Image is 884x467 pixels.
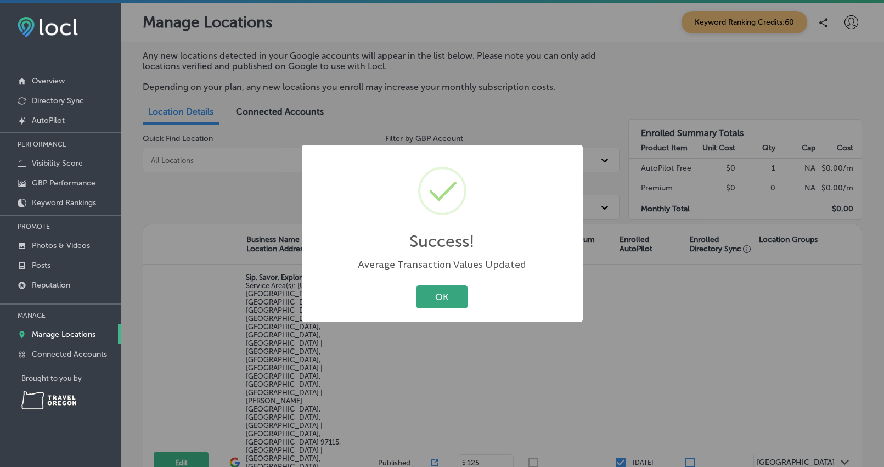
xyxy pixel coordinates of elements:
[32,330,95,339] p: Manage Locations
[32,198,96,207] p: Keyword Rankings
[313,258,572,272] div: Average Transaction Values Updated
[32,76,65,86] p: Overview
[32,241,90,250] p: Photos & Videos
[32,350,107,359] p: Connected Accounts
[32,280,70,290] p: Reputation
[32,178,95,188] p: GBP Performance
[18,17,78,37] img: fda3e92497d09a02dc62c9cd864e3231.png
[32,261,50,270] p: Posts
[21,374,121,382] p: Brought to you by
[32,96,84,105] p: Directory Sync
[409,232,475,251] h2: Success!
[416,285,468,308] button: OK
[21,391,76,409] img: Travel Oregon
[32,116,65,125] p: AutoPilot
[32,159,83,168] p: Visibility Score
